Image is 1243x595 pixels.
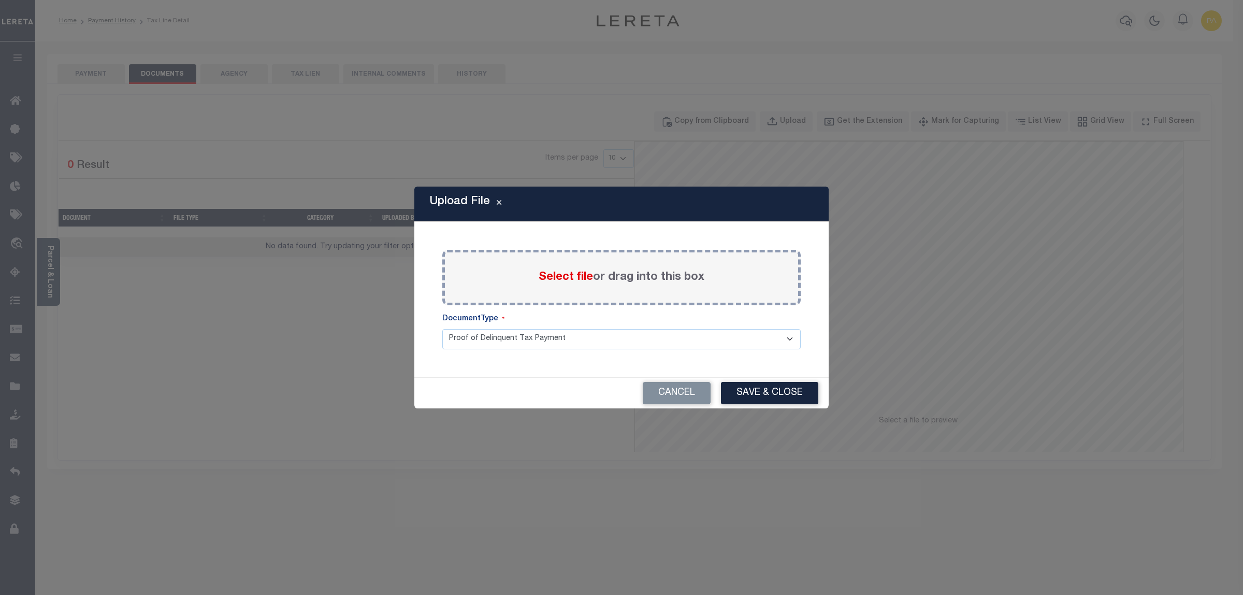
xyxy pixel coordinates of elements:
[721,382,818,404] button: Save & Close
[539,269,704,286] label: or drag into this box
[442,314,504,325] label: DocumentType
[490,198,508,210] button: Close
[430,195,490,208] h5: Upload File
[643,382,711,404] button: Cancel
[539,272,593,283] span: Select file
